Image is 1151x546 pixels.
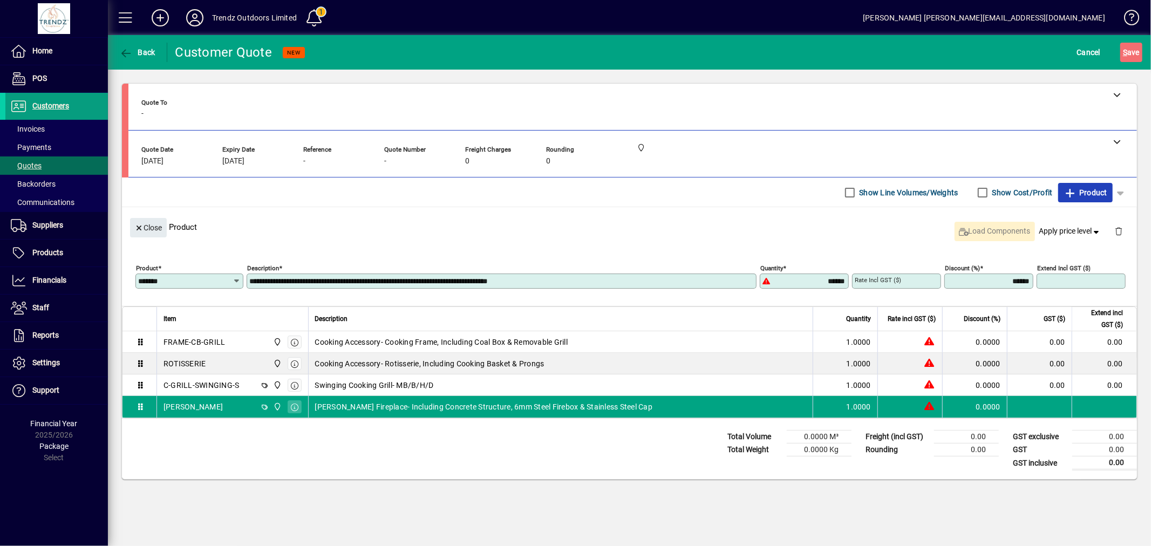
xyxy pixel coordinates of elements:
[141,110,144,118] span: -
[1039,226,1102,237] span: Apply price level
[32,221,63,229] span: Suppliers
[164,380,240,391] div: C-GRILL-SWINGING-S
[934,431,999,443] td: 0.00
[1037,264,1091,272] mat-label: Extend incl GST ($)
[1106,218,1132,244] button: Delete
[32,74,47,83] span: POS
[990,187,1053,198] label: Show Cost/Profit
[847,380,871,391] span: 1.0000
[5,175,108,193] a: Backorders
[787,443,852,456] td: 0.0000 Kg
[136,264,158,272] mat-label: Product
[315,337,568,347] span: Cooking Accessory- Cooking Frame, Including Coal Box & Removable Grill
[5,350,108,377] a: Settings
[1077,44,1101,61] span: Cancel
[847,337,871,347] span: 1.0000
[11,143,51,152] span: Payments
[175,44,273,61] div: Customer Quote
[955,222,1035,241] button: Load Components
[942,396,1007,418] td: 0.0000
[1072,353,1136,374] td: 0.00
[1007,443,1072,456] td: GST
[384,157,386,166] span: -
[5,38,108,65] a: Home
[143,8,178,28] button: Add
[860,443,934,456] td: Rounding
[32,358,60,367] span: Settings
[212,9,297,26] div: Trendz Outdoors Limited
[32,46,52,55] span: Home
[247,264,279,272] mat-label: Description
[1123,48,1127,57] span: S
[888,313,936,325] span: Rate incl GST ($)
[722,431,787,443] td: Total Volume
[942,374,1007,396] td: 0.0000
[5,240,108,267] a: Products
[315,380,434,391] span: Swinging Cooking Grill- MB/B/H/D
[5,377,108,404] a: Support
[787,431,852,443] td: 0.0000 M³
[32,248,63,257] span: Products
[39,442,69,451] span: Package
[1044,313,1065,325] span: GST ($)
[303,157,305,166] span: -
[847,358,871,369] span: 1.0000
[164,401,223,412] div: [PERSON_NAME]
[11,180,56,188] span: Backorders
[546,157,550,166] span: 0
[1007,331,1072,353] td: 0.00
[117,43,158,62] button: Back
[1007,374,1072,396] td: 0.00
[934,443,999,456] td: 0.00
[1120,43,1142,62] button: Save
[5,65,108,92] a: POS
[1123,44,1140,61] span: ave
[1079,307,1123,331] span: Extend incl GST ($)
[1058,183,1113,202] button: Product
[32,303,49,312] span: Staff
[847,401,871,412] span: 1.0000
[722,443,787,456] td: Total Weight
[855,276,901,284] mat-label: Rate incl GST ($)
[964,313,1000,325] span: Discount (%)
[32,386,59,394] span: Support
[31,419,78,428] span: Financial Year
[5,120,108,138] a: Invoices
[760,264,783,272] mat-label: Quantity
[164,337,226,347] div: FRAME-CB-GRILL
[32,101,69,110] span: Customers
[5,212,108,239] a: Suppliers
[119,48,155,57] span: Back
[11,198,74,207] span: Communications
[130,218,167,237] button: Close
[141,157,164,166] span: [DATE]
[5,322,108,349] a: Reports
[122,207,1137,247] div: Product
[846,313,871,325] span: Quantity
[857,187,958,198] label: Show Line Volumes/Weights
[465,157,469,166] span: 0
[942,353,1007,374] td: 0.0000
[164,358,206,369] div: ROTISSERIE
[11,125,45,133] span: Invoices
[860,431,934,443] td: Freight (incl GST)
[134,219,162,237] span: Close
[863,9,1105,26] div: [PERSON_NAME] [PERSON_NAME][EMAIL_ADDRESS][DOMAIN_NAME]
[287,49,301,56] span: NEW
[315,401,653,412] span: [PERSON_NAME] Fireplace- Including Concrete Structure, 6mm Steel Firebox & Stainless Steel Cap
[1116,2,1138,37] a: Knowledge Base
[108,43,167,62] app-page-header-button: Back
[5,193,108,211] a: Communications
[32,276,66,284] span: Financials
[942,331,1007,353] td: 0.0000
[1035,222,1106,241] button: Apply price level
[1072,374,1136,396] td: 0.00
[222,157,244,166] span: [DATE]
[1064,184,1107,201] span: Product
[1106,226,1132,236] app-page-header-button: Delete
[11,161,42,170] span: Quotes
[178,8,212,28] button: Profile
[127,222,169,232] app-page-header-button: Close
[945,264,980,272] mat-label: Discount (%)
[1072,331,1136,353] td: 0.00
